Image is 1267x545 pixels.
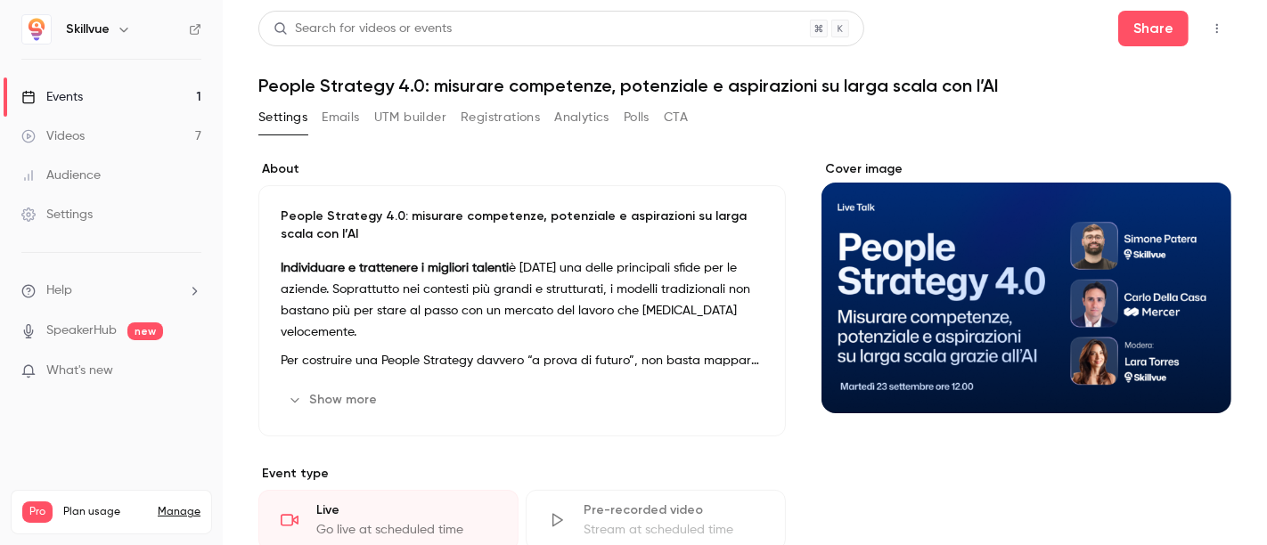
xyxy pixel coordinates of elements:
img: tab_keywords_by_traffic_grey.svg [179,103,193,118]
section: Cover image [822,160,1231,413]
a: Manage [158,505,200,519]
div: Audience [21,167,101,184]
li: help-dropdown-opener [21,281,201,300]
span: Help [46,281,72,300]
button: Registrations [461,103,540,132]
button: Share [1118,11,1189,46]
div: Search for videos or events [274,20,452,38]
div: Keyword (traffico) [199,105,296,117]
img: Skillvue [22,15,51,44]
img: tab_domain_overview_orange.svg [74,103,88,118]
strong: Individuare e trattenere i migliori talenti [281,262,509,274]
span: What's new [46,362,113,380]
div: Live [316,501,496,519]
h1: People Strategy 4.0: misurare competenze, potenziale e aspirazioni su larga scala con l’AI [258,75,1231,96]
div: Videos [21,127,85,145]
span: Plan usage [63,505,147,519]
button: UTM builder [374,103,446,132]
div: Settings [21,206,93,224]
div: Go live at scheduled time [316,521,496,539]
iframe: Noticeable Trigger [180,363,201,379]
label: About [258,160,786,178]
div: Stream at scheduled time [584,521,764,539]
div: Dominio [94,105,136,117]
span: new [127,322,163,340]
h6: Skillvue [66,20,110,38]
button: Polls [624,103,650,132]
p: Event type [258,465,786,483]
label: Cover image [822,160,1231,178]
div: Events [21,88,83,106]
img: logo_orange.svg [29,28,43,43]
p: Per costruire una People Strategy davvero “a prova di futuro”, non basta mappare le competenze: s... [281,350,764,371]
div: [PERSON_NAME]: [DOMAIN_NAME] [46,46,255,61]
p: People Strategy 4.0: misurare competenze, potenziale e aspirazioni su larga scala con l’AI [281,207,764,243]
button: CTA [664,103,688,132]
div: v 4.0.25 [50,28,87,43]
p: è [DATE] una delle principali sfide per le aziende. Soprattutto nei contesti più grandi e struttu... [281,257,764,343]
img: website_grey.svg [29,46,43,61]
span: Pro [22,501,53,523]
button: Analytics [554,103,609,132]
a: SpeakerHub [46,321,117,340]
button: Emails [322,103,359,132]
button: Show more [281,386,388,414]
button: Settings [258,103,307,132]
div: Pre-recorded video [584,501,764,519]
